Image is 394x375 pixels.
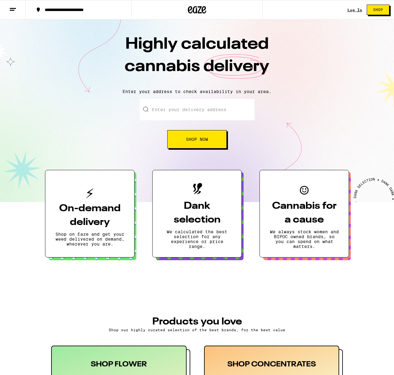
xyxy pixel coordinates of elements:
[162,199,232,227] h3: Dank selection
[362,5,394,15] a: Shop
[90,33,304,84] h1: Highly calculated cannabis delivery
[6,89,388,94] p: Enter your address to check availability in your area.
[152,170,242,257] button: Dank selectionWe calculated the best selection for any experience or price range.
[51,317,343,327] h3: PRODUCTS YOU LOVE
[270,229,339,249] p: We always stock women and BIPOC owned brands, so you can spend on what matters.
[55,232,124,246] p: Shop on Eaze and get your weed delivered on demand, wherever you are.
[260,170,349,257] button: Cannabis for a causeWe always stock women and BIPOC owned brands, so you can spend on what matters.
[367,5,389,15] button: Shop
[167,130,227,148] button: Shop Now
[270,199,339,227] h3: Cannabis for a cause
[347,8,362,12] a: Log In
[186,137,208,141] span: Shop Now
[51,328,343,332] p: Shop our highly curated selection of the best brands, for the best value
[45,170,134,257] button: On-demand deliveryShop on Eaze and get your weed delivered on demand, wherever you are.
[55,202,124,229] h3: On-demand delivery
[140,99,255,120] input: Enter your delivery address
[162,229,232,249] p: We calculated the best selection for any experience or price range.
[373,8,383,12] span: Shop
